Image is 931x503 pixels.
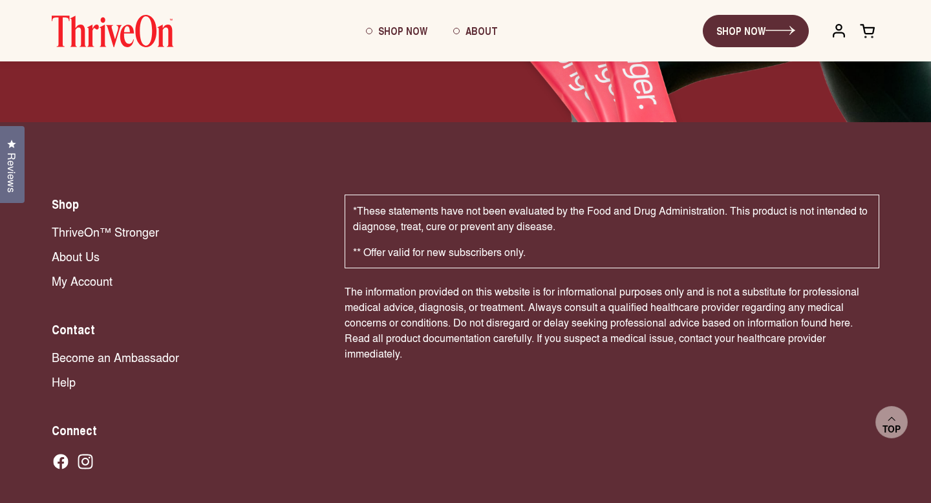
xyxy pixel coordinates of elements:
[883,423,901,435] span: Top
[3,153,20,193] span: Reviews
[703,15,809,47] a: SHOP NOW
[353,14,440,48] a: Shop Now
[52,348,319,365] a: Become an Ambassador
[378,23,427,38] span: Shop Now
[440,14,511,48] a: About
[52,248,319,264] a: About Us
[52,195,319,213] h2: Shop
[52,272,319,289] a: My Account
[52,223,319,240] a: ThriveOn™ Stronger
[353,203,871,234] p: *These statements have not been evaluated by the Food and Drug Administration. This product is no...
[52,421,319,439] h2: Connect
[52,320,319,338] h2: Contact
[353,244,871,260] p: ** Offer valid for new subscribers only.
[52,373,319,390] a: Help
[465,23,498,38] span: About
[345,284,879,361] p: The information provided on this website is for informational purposes only and is not a substitu...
